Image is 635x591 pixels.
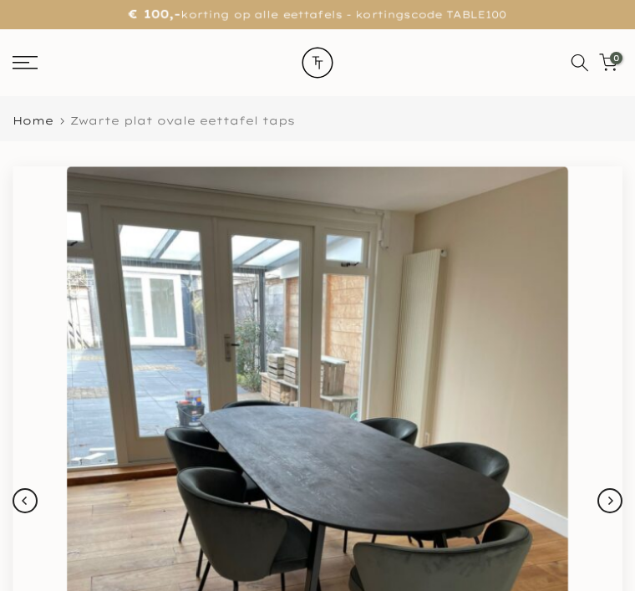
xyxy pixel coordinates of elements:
button: Previous [13,488,38,513]
span: Zwarte plat ovale eettafel taps [70,114,295,127]
span: 0 [610,52,622,64]
img: trend-table [288,29,347,96]
p: korting op alle eettafels - kortingscode TABLE100 [21,4,614,25]
button: Next [597,488,622,513]
iframe: toggle-frame [2,506,85,589]
a: Home [13,115,53,126]
strong: € 100,- [129,7,181,22]
a: 0 [599,53,617,72]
